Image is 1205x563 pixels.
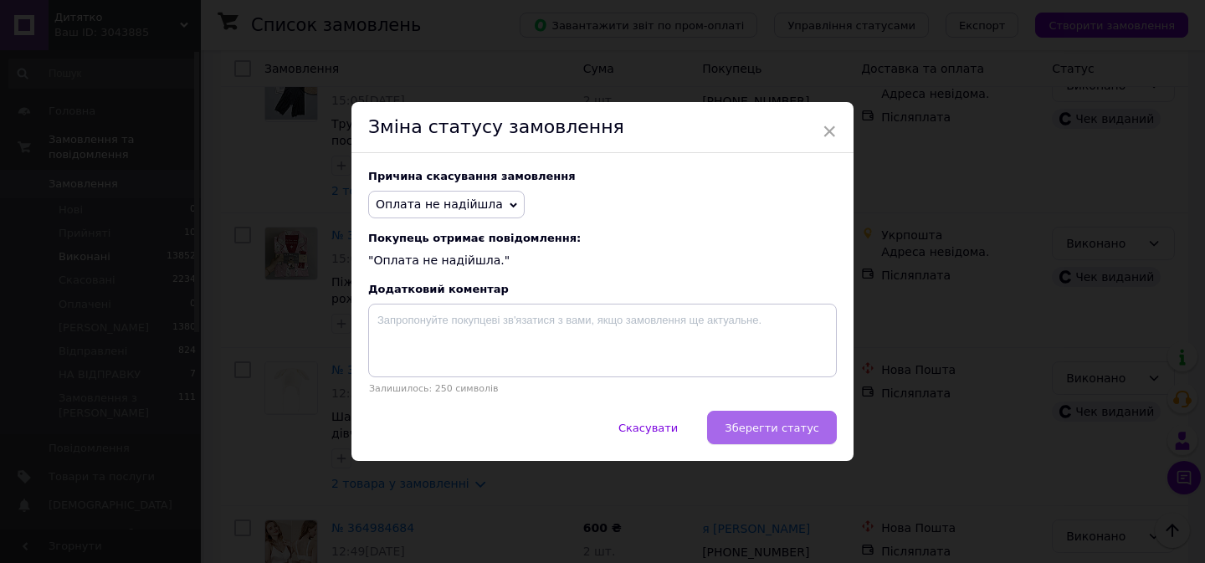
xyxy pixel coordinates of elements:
div: "Оплата не надійшла." [368,232,837,269]
span: Скасувати [618,422,678,434]
button: Зберегти статус [707,411,837,444]
span: Оплата не надійшла [376,197,503,211]
span: Зберегти статус [725,422,819,434]
span: × [822,117,837,146]
span: Покупець отримає повідомлення: [368,232,837,244]
p: Залишилось: 250 символів [368,383,837,394]
div: Зміна статусу замовлення [351,102,854,153]
button: Скасувати [601,411,695,444]
div: Причина скасування замовлення [368,170,837,182]
div: Додатковий коментар [368,283,837,295]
